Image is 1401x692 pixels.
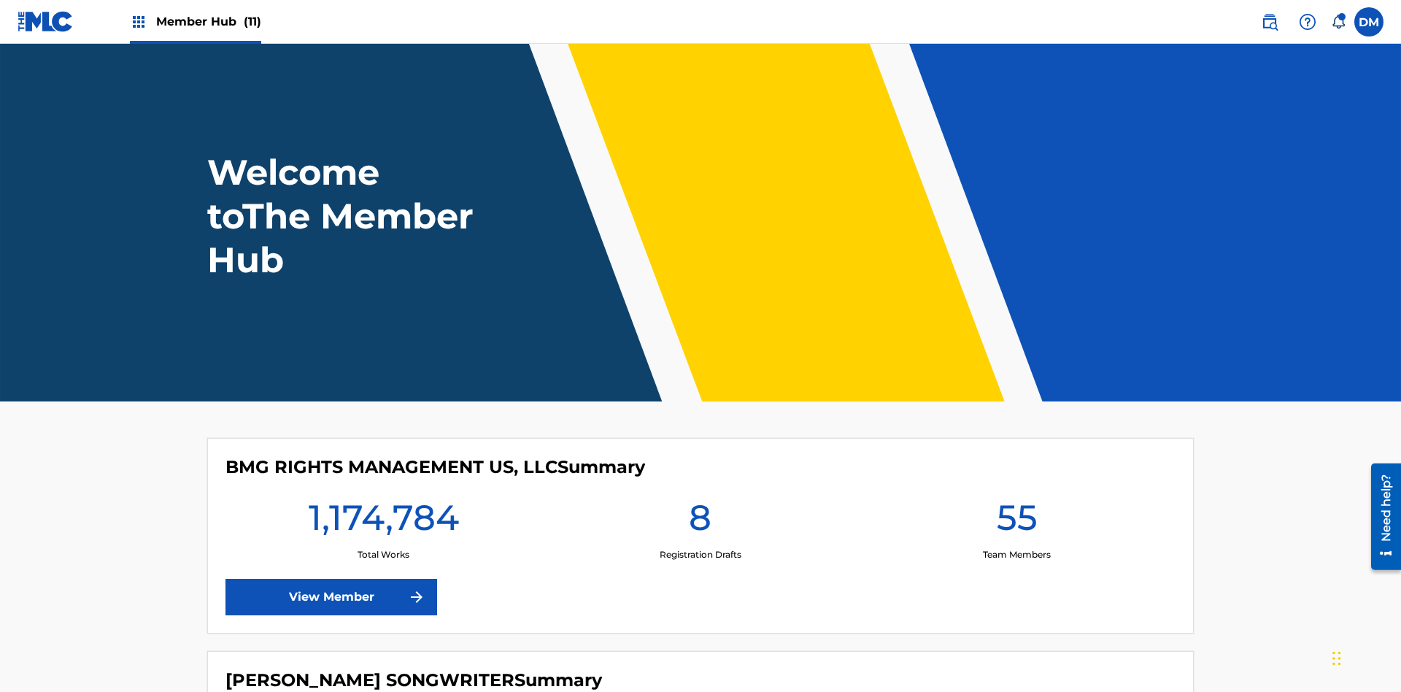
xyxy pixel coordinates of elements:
[358,548,409,561] p: Total Works
[1293,7,1322,36] div: Help
[1299,13,1316,31] img: help
[1360,458,1401,577] iframe: Resource Center
[1255,7,1284,36] a: Public Search
[130,13,147,31] img: Top Rightsholders
[1331,15,1346,29] div: Notifications
[408,588,425,606] img: f7272a7cc735f4ea7f67.svg
[997,496,1038,548] h1: 55
[225,579,437,615] a: View Member
[309,496,459,548] h1: 1,174,784
[1332,637,1341,680] div: Drag
[207,150,480,282] h1: Welcome to The Member Hub
[156,13,261,30] span: Member Hub
[1354,7,1383,36] div: User Menu
[1261,13,1278,31] img: search
[225,669,602,691] h4: CLEO SONGWRITER
[18,11,74,32] img: MLC Logo
[244,15,261,28] span: (11)
[1328,622,1401,692] iframe: Chat Widget
[660,548,741,561] p: Registration Drafts
[983,548,1051,561] p: Team Members
[689,496,711,548] h1: 8
[225,456,645,478] h4: BMG RIGHTS MANAGEMENT US, LLC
